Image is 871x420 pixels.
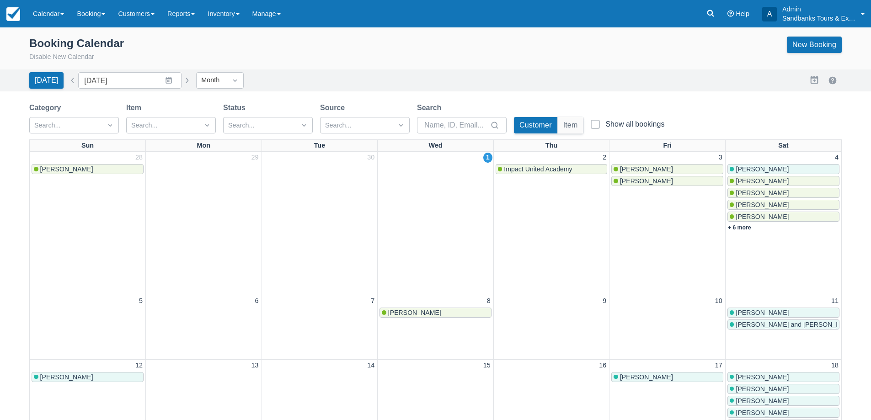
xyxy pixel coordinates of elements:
[727,164,839,174] a: [PERSON_NAME]
[312,140,327,152] a: Tue
[299,121,309,130] span: Dropdown icon
[514,117,557,133] button: Customer
[369,296,376,306] a: 7
[250,361,261,371] a: 13
[620,165,673,173] span: [PERSON_NAME]
[601,153,608,163] a: 2
[396,121,406,130] span: Dropdown icon
[230,76,240,85] span: Dropdown icon
[728,224,751,231] a: + 6 more
[727,319,839,330] a: [PERSON_NAME] and [PERSON_NAME]
[424,117,488,133] input: Name, ID, Email...
[620,373,673,381] span: [PERSON_NAME]
[6,7,20,21] img: checkfront-main-nav-mini-logo.png
[32,372,144,382] a: [PERSON_NAME]
[736,189,789,197] span: [PERSON_NAME]
[611,176,723,186] a: [PERSON_NAME]
[379,308,492,318] a: [PERSON_NAME]
[736,165,789,173] span: [PERSON_NAME]
[388,309,441,316] span: [PERSON_NAME]
[736,321,856,328] span: [PERSON_NAME] and [PERSON_NAME]
[736,385,789,393] span: [PERSON_NAME]
[40,373,93,381] span: [PERSON_NAME]
[727,384,839,394] a: [PERSON_NAME]
[601,296,608,306] a: 9
[727,200,839,210] a: [PERSON_NAME]
[829,296,840,306] a: 11
[29,102,64,113] label: Category
[605,120,664,129] div: Show all bookings
[544,140,559,152] a: Thu
[727,308,839,318] a: [PERSON_NAME]
[250,153,261,163] a: 29
[727,188,839,198] a: [PERSON_NAME]
[253,296,261,306] a: 6
[496,164,608,174] a: Impact United Academy
[106,121,115,130] span: Dropdown icon
[32,164,144,174] a: [PERSON_NAME]
[134,361,144,371] a: 12
[558,117,583,133] button: Item
[713,296,724,306] a: 10
[40,165,93,173] span: [PERSON_NAME]
[717,153,724,163] a: 3
[134,153,144,163] a: 28
[78,72,182,89] input: Date
[481,361,492,371] a: 15
[727,176,839,186] a: [PERSON_NAME]
[736,213,789,220] span: [PERSON_NAME]
[620,177,673,185] span: [PERSON_NAME]
[203,121,212,130] span: Dropdown icon
[736,397,789,404] span: [PERSON_NAME]
[736,409,789,416] span: [PERSON_NAME]
[736,10,749,17] span: Help
[201,75,222,85] div: Month
[776,140,790,152] a: Sat
[713,361,724,371] a: 17
[736,177,789,185] span: [PERSON_NAME]
[485,296,492,306] a: 8
[736,373,789,381] span: [PERSON_NAME]
[727,11,734,17] i: Help
[727,372,839,382] a: [PERSON_NAME]
[195,140,213,152] a: Mon
[137,296,144,306] a: 5
[223,102,249,113] label: Status
[782,5,855,14] p: Admin
[597,361,608,371] a: 16
[727,396,839,406] a: [PERSON_NAME]
[427,140,444,152] a: Wed
[787,37,842,53] a: New Booking
[29,72,64,89] button: [DATE]
[762,7,777,21] div: A
[504,165,572,173] span: Impact United Academy
[727,408,839,418] a: [PERSON_NAME]
[833,153,840,163] a: 4
[736,309,789,316] span: [PERSON_NAME]
[611,164,723,174] a: [PERSON_NAME]
[365,361,376,371] a: 14
[365,153,376,163] a: 30
[611,372,723,382] a: [PERSON_NAME]
[126,102,145,113] label: Item
[29,52,94,62] button: Disable New Calendar
[661,140,673,152] a: Fri
[727,212,839,222] a: [PERSON_NAME]
[80,140,96,152] a: Sun
[29,37,124,50] div: Booking Calendar
[782,14,855,23] p: Sandbanks Tours & Experiences
[320,102,348,113] label: Source
[736,201,789,208] span: [PERSON_NAME]
[417,102,445,113] label: Search
[829,361,840,371] a: 18
[483,153,492,163] a: 1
